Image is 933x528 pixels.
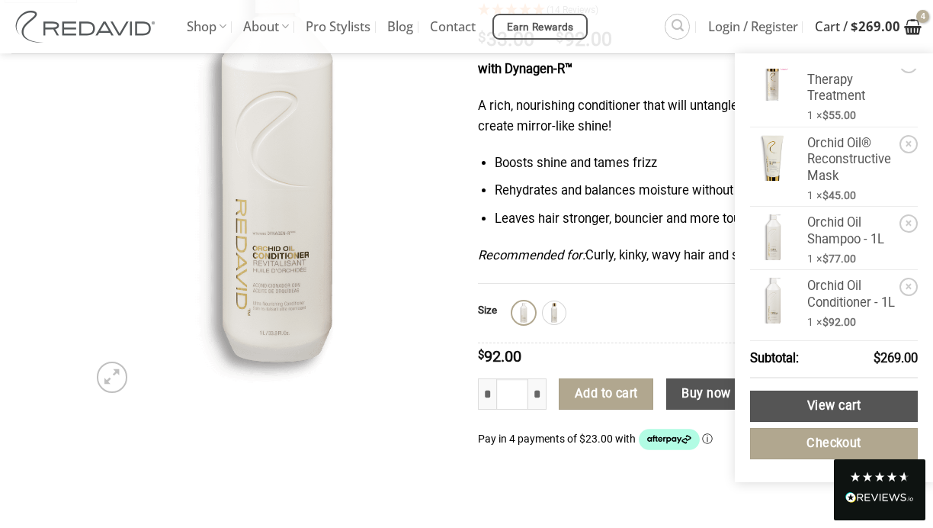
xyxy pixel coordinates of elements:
[750,349,799,369] strong: Subtotal:
[478,433,638,445] span: Pay in 4 payments of $23.00 with
[807,252,856,266] span: 1 ×
[851,18,858,35] span: $
[478,96,922,137] p: A rich, nourishing conditioner that will untangle, add essential moisture and create mirror-like ...
[665,14,690,39] a: Search
[807,214,895,247] a: Orchid Oil Shampoo - 1L
[822,253,829,265] span: $
[528,378,547,410] input: Increase quantity of Orchid Oil Conditioner
[822,189,829,201] span: $
[495,153,922,174] li: Boosts shine and tames frizz
[478,478,922,495] iframe: Secure payment input frame
[822,109,829,121] span: $
[822,316,829,328] span: $
[845,492,914,503] img: REVIEWS.io
[496,378,528,410] input: Product quantity
[874,351,880,365] span: $
[478,248,585,262] em: Recommended for:
[478,347,521,365] bdi: 92.00
[851,18,900,35] bdi: 269.00
[97,362,127,392] a: Zoom
[834,459,925,520] div: Read All Reviews
[708,8,798,46] span: Login / Register
[807,315,856,330] span: 1 ×
[544,303,564,323] img: 250ml
[807,278,895,311] a: Orchid Oil Conditioner - 1L
[478,305,497,316] label: Size
[822,189,856,201] bdi: 45.00
[807,188,856,203] span: 1 ×
[11,11,164,43] img: REDAVID Salon Products | United States
[815,8,900,46] span: Cart /
[807,108,856,123] span: 1 ×
[702,433,713,445] a: Information - Opens a dialog
[899,214,918,233] a: Remove Orchid Oil Shampoo - 1L from cart
[899,278,918,296] a: Remove Orchid Oil Conditioner - 1L from cart
[666,378,746,410] button: Buy now
[478,378,496,410] input: Reduce quantity of Orchid Oil Conditioner
[559,378,653,410] button: Add to cart
[478,349,484,361] span: $
[495,181,922,201] li: Rehydrates and balances moisture without adding weight
[807,135,895,185] a: Orchid Oil® Reconstructive Mask
[492,14,588,40] a: Earn Rewards
[514,303,534,323] img: 1L
[495,209,922,230] li: Leaves hair stronger, bouncier and more touchably soft
[899,135,918,153] a: Remove Orchid Oil® Reconstructive Mask from cart
[849,471,910,483] div: 4.8 Stars
[807,55,895,105] a: Orchid Oil Dual Therapy Treatment
[507,19,574,36] span: Earn Rewards
[750,428,918,459] a: Checkout
[822,316,856,328] bdi: 92.00
[845,489,914,509] div: Read All Reviews
[478,246,922,266] p: Curly, kinky, wavy hair and seriously damaged hair.
[874,351,918,365] bdi: 269.00
[822,109,856,121] bdi: 55.00
[478,62,572,76] strong: with Dynagen-R™
[822,253,856,265] bdi: 77.00
[750,391,918,422] a: View cart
